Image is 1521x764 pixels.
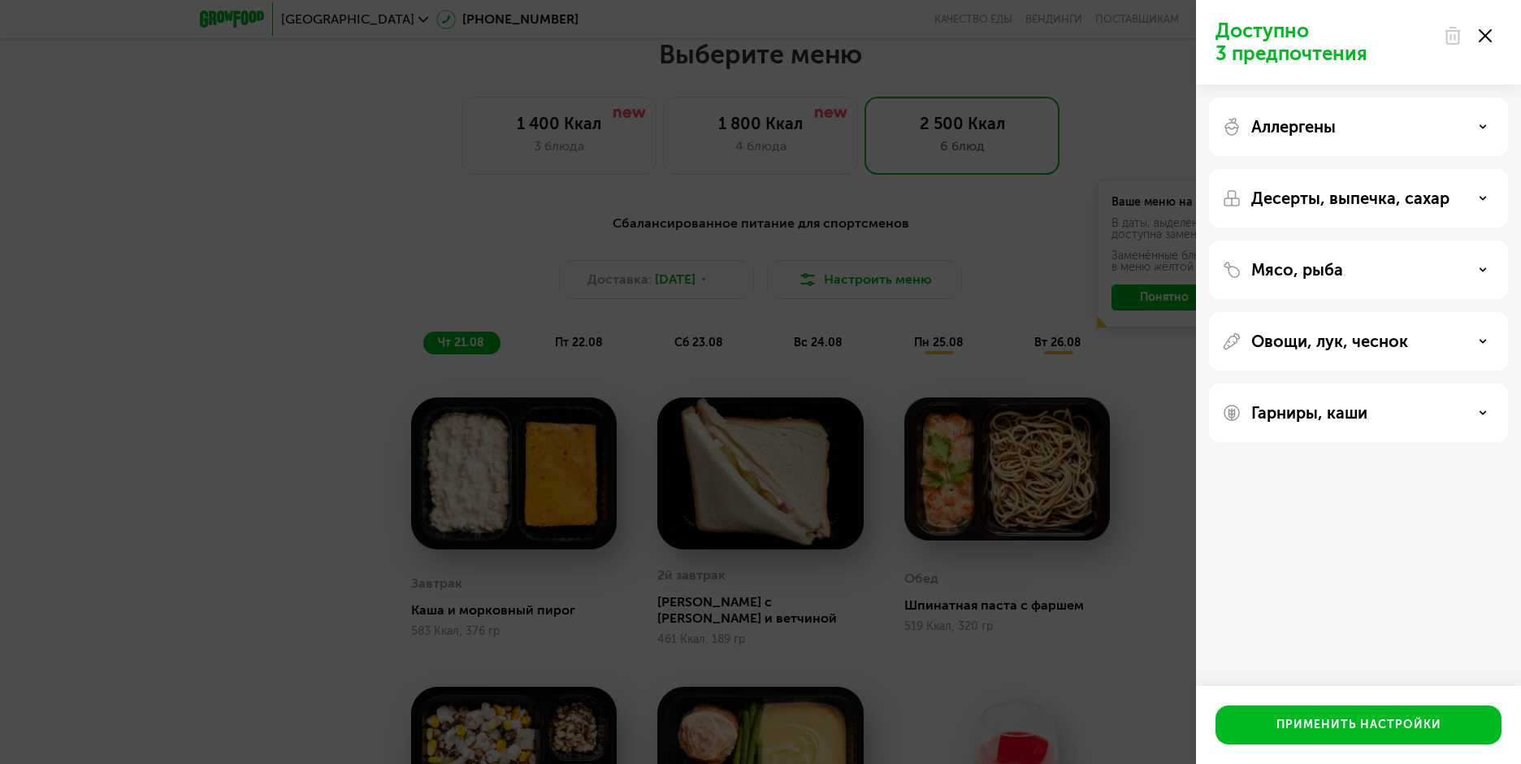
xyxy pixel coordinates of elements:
p: Десерты, выпечка, сахар [1251,189,1449,208]
button: Применить настройки [1215,705,1501,744]
div: Применить настройки [1276,717,1441,733]
p: Аллергены [1251,117,1336,137]
p: Мясо, рыба [1251,260,1343,280]
p: Доступно 3 предпочтения [1215,20,1433,65]
p: Гарниры, каши [1251,403,1367,423]
p: Овощи, лук, чеснок [1251,332,1408,351]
